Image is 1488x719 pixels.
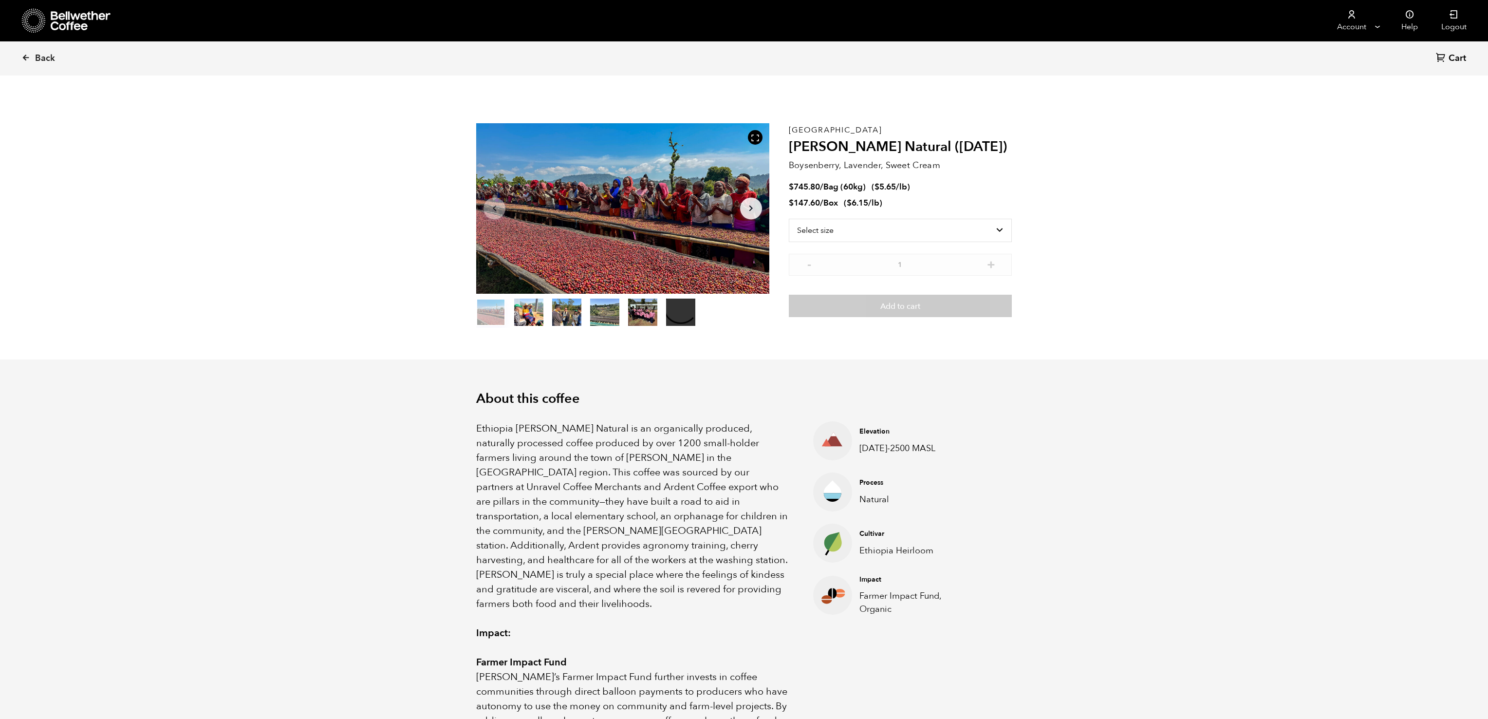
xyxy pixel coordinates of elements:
[789,197,820,208] bdi: 147.60
[476,656,567,669] strong: Farmer Impact Fund
[847,197,852,208] span: $
[666,299,695,326] video: Your browser does not support the video tag.
[985,259,997,268] button: +
[1436,52,1469,65] a: Cart
[874,181,879,192] span: $
[476,421,789,611] p: Ethiopia [PERSON_NAME] Natural is an organically produced, naturally processed coffee produced by...
[859,529,968,539] h4: Cultivar
[859,589,968,616] p: Farmer Impact Fund, Organic
[896,181,907,192] span: /lb
[847,197,868,208] bdi: 6.15
[872,181,910,192] span: ( )
[868,197,879,208] span: /lb
[35,53,55,64] span: Back
[859,478,968,488] h4: Process
[789,159,1012,172] p: Boysenberry, Lavender, Sweet Cream
[789,295,1012,317] button: Add to cart
[823,181,866,192] span: Bag (60kg)
[859,544,968,557] p: Ethiopia Heirloom
[1449,53,1466,64] span: Cart
[476,626,511,640] strong: Impact:
[859,442,968,455] p: [DATE]-2500 MASL
[789,181,820,192] bdi: 745.80
[789,139,1012,155] h2: [PERSON_NAME] Natural ([DATE])
[476,391,1012,407] h2: About this coffee
[859,575,968,585] h4: Impact
[789,181,794,192] span: $
[803,259,816,268] button: -
[859,427,968,436] h4: Elevation
[820,197,823,208] span: /
[823,197,838,208] span: Box
[859,493,968,506] p: Natural
[789,197,794,208] span: $
[820,181,823,192] span: /
[844,197,882,208] span: ( )
[874,181,896,192] bdi: 5.65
